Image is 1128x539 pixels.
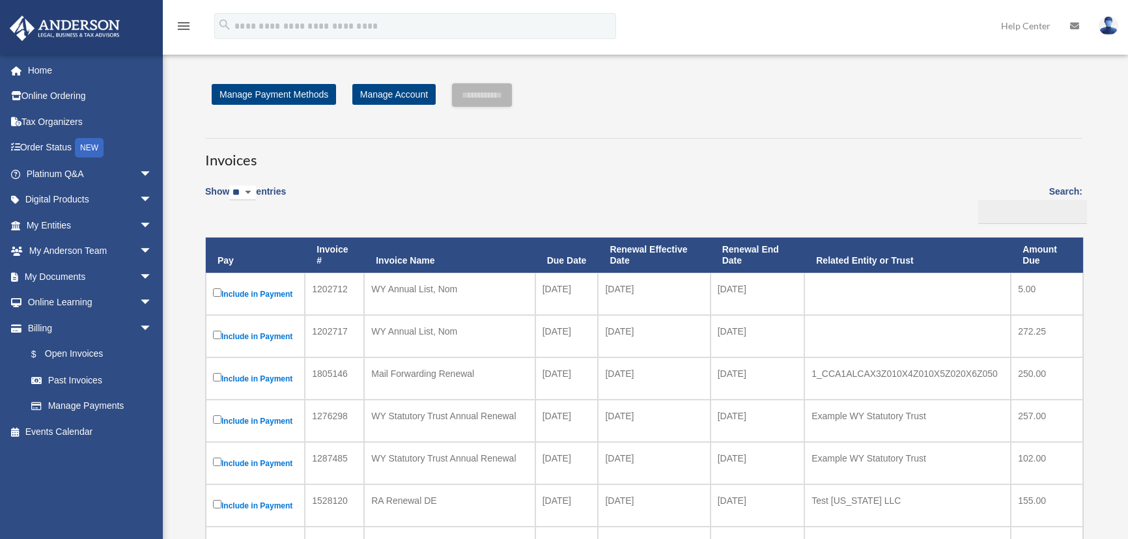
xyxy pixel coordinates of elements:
label: Include in Payment [213,286,298,302]
td: [DATE] [711,400,805,442]
td: [DATE] [711,273,805,315]
a: Events Calendar [9,419,172,445]
span: arrow_drop_down [139,315,165,342]
th: Invoice Name: activate to sort column ascending [364,238,535,273]
a: $Open Invoices [18,341,159,368]
td: Example WY Statutory Trust [804,442,1011,484]
td: Test [US_STATE] LLC [804,484,1011,527]
div: WY Annual List, Nom [371,322,528,340]
div: WY Statutory Trust Annual Renewal [371,407,528,425]
a: My Documentsarrow_drop_down [9,264,172,290]
input: Include in Payment [213,373,221,381]
td: [DATE] [535,315,599,357]
span: $ [38,346,45,363]
span: arrow_drop_down [139,238,165,265]
td: [DATE] [535,442,599,484]
td: 1276298 [305,400,364,442]
label: Include in Payment [213,413,298,429]
a: Past Invoices [18,367,165,393]
th: Invoice #: activate to sort column ascending [305,238,364,273]
a: Tax Organizers [9,109,172,135]
td: 272.25 [1011,315,1083,357]
th: Related Entity or Trust: activate to sort column ascending [804,238,1011,273]
th: Renewal Effective Date: activate to sort column ascending [598,238,710,273]
span: arrow_drop_down [139,161,165,187]
a: menu [176,23,191,34]
th: Due Date: activate to sort column ascending [535,238,599,273]
a: Order StatusNEW [9,135,172,161]
td: 1_CCA1ALCAX3Z010X4Z010X5Z020X6Z050 [804,357,1011,400]
div: RA Renewal DE [371,491,528,510]
a: Manage Payment Methods [212,84,336,105]
label: Include in Payment [213,455,298,471]
td: [DATE] [711,484,805,527]
label: Include in Payment [213,370,298,387]
td: [DATE] [598,442,710,484]
td: [DATE] [535,273,599,315]
a: Online Ordering [9,83,172,109]
td: [DATE] [535,484,599,527]
i: menu [176,18,191,34]
div: Mail Forwarding Renewal [371,365,528,383]
td: 1287485 [305,442,364,484]
img: User Pic [1099,16,1118,35]
span: arrow_drop_down [139,212,165,239]
select: Showentries [229,186,256,200]
td: [DATE] [598,273,710,315]
td: 1805146 [305,357,364,400]
input: Search: [978,200,1087,225]
td: 1202712 [305,273,364,315]
h3: Invoices [205,138,1082,171]
th: Pay: activate to sort column descending [206,238,305,273]
input: Include in Payment [213,331,221,339]
a: Online Learningarrow_drop_down [9,290,172,316]
td: 250.00 [1011,357,1083,400]
td: [DATE] [535,357,599,400]
label: Show entries [205,184,286,214]
a: Manage Payments [18,393,165,419]
td: [DATE] [598,315,710,357]
a: Manage Account [352,84,436,105]
img: Anderson Advisors Platinum Portal [6,16,124,41]
a: Platinum Q&Aarrow_drop_down [9,161,172,187]
label: Include in Payment [213,497,298,514]
input: Include in Payment [213,500,221,508]
td: Example WY Statutory Trust [804,400,1011,442]
span: arrow_drop_down [139,290,165,316]
td: [DATE] [711,315,805,357]
input: Include in Payment [213,458,221,466]
td: [DATE] [598,400,710,442]
td: [DATE] [598,357,710,400]
span: arrow_drop_down [139,187,165,214]
label: Include in Payment [213,328,298,344]
a: Digital Productsarrow_drop_down [9,187,172,213]
td: 102.00 [1011,442,1083,484]
a: My Entitiesarrow_drop_down [9,212,172,238]
i: search [218,18,232,32]
td: [DATE] [711,357,805,400]
a: My Anderson Teamarrow_drop_down [9,238,172,264]
div: WY Annual List, Nom [371,280,528,298]
td: 5.00 [1011,273,1083,315]
div: NEW [75,138,104,158]
td: 257.00 [1011,400,1083,442]
a: Home [9,57,172,83]
th: Amount Due: activate to sort column ascending [1011,238,1083,273]
div: WY Statutory Trust Annual Renewal [371,449,528,467]
td: [DATE] [598,484,710,527]
a: Billingarrow_drop_down [9,315,165,341]
input: Include in Payment [213,415,221,424]
label: Search: [974,184,1082,224]
td: 1202717 [305,315,364,357]
th: Renewal End Date: activate to sort column ascending [711,238,805,273]
span: arrow_drop_down [139,264,165,290]
input: Include in Payment [213,288,221,297]
td: [DATE] [535,400,599,442]
td: [DATE] [711,442,805,484]
td: 1528120 [305,484,364,527]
